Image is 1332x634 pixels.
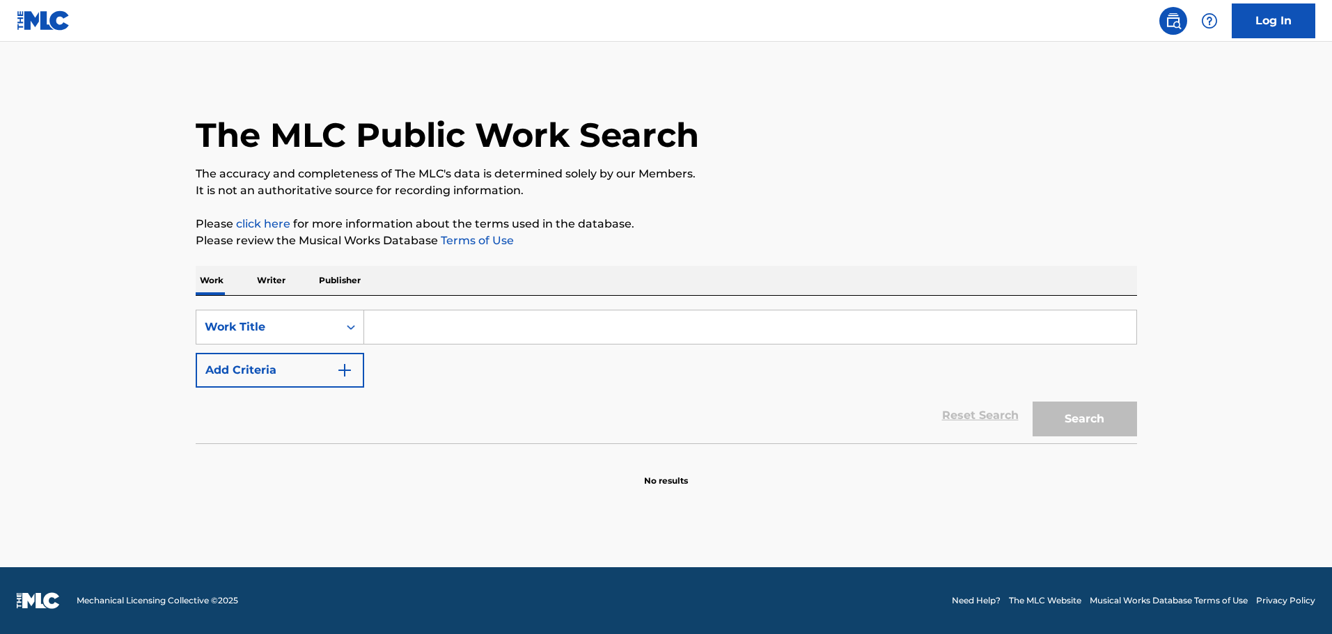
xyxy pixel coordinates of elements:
[196,166,1137,182] p: The accuracy and completeness of The MLC's data is determined solely by our Members.
[438,234,514,247] a: Terms of Use
[196,114,699,156] h1: The MLC Public Work Search
[236,217,290,230] a: click here
[205,319,330,335] div: Work Title
[1262,567,1332,634] iframe: Chat Widget
[336,362,353,379] img: 9d2ae6d4665cec9f34b9.svg
[1009,594,1081,607] a: The MLC Website
[196,232,1137,249] p: Please review the Musical Works Database
[196,353,364,388] button: Add Criteria
[17,10,70,31] img: MLC Logo
[644,458,688,487] p: No results
[77,594,238,607] span: Mechanical Licensing Collective © 2025
[315,266,365,295] p: Publisher
[952,594,1001,607] a: Need Help?
[1232,3,1315,38] a: Log In
[196,216,1137,232] p: Please for more information about the terms used in the database.
[1256,594,1315,607] a: Privacy Policy
[196,266,228,295] p: Work
[253,266,290,295] p: Writer
[1159,7,1187,35] a: Public Search
[196,310,1137,443] form: Search Form
[1165,13,1182,29] img: search
[1196,7,1223,35] div: Help
[1090,594,1248,607] a: Musical Works Database Terms of Use
[17,592,60,609] img: logo
[196,182,1137,199] p: It is not an authoritative source for recording information.
[1201,13,1218,29] img: help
